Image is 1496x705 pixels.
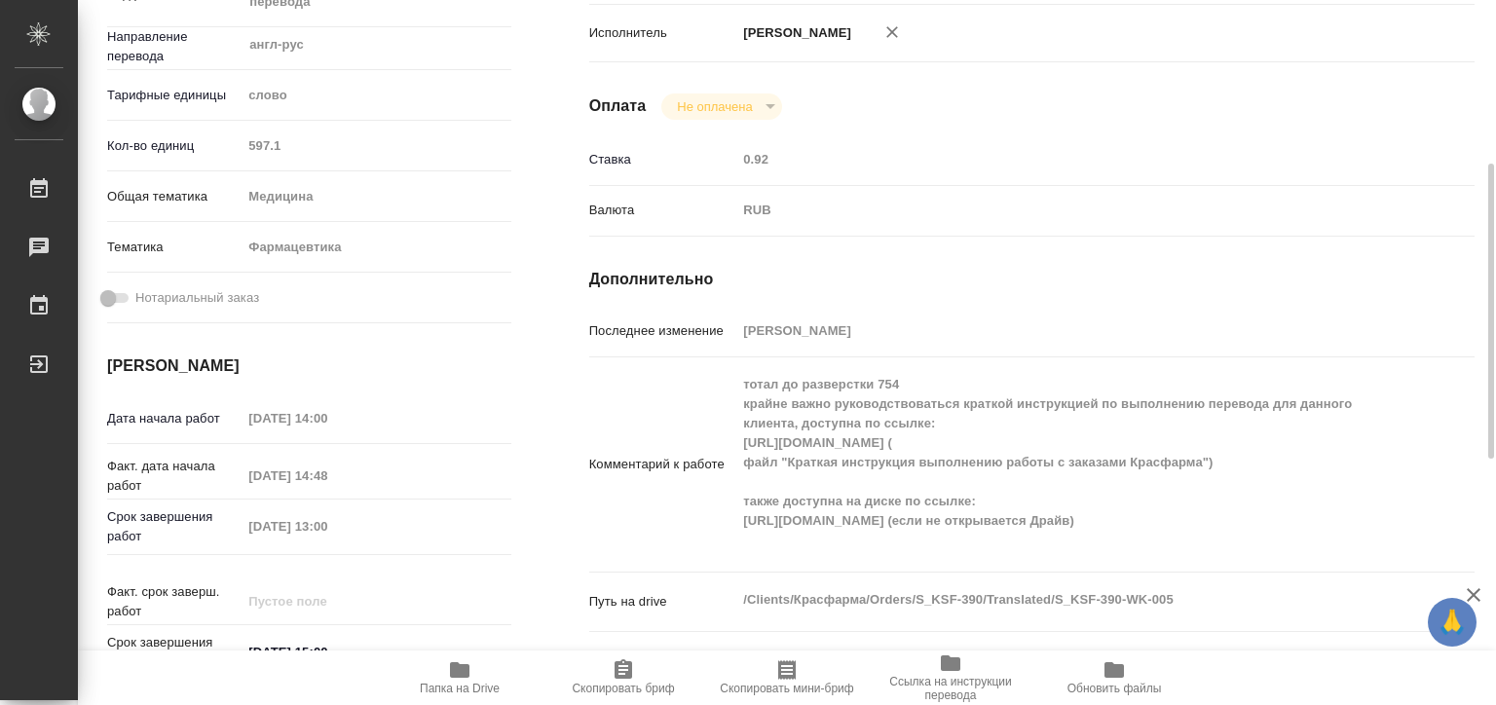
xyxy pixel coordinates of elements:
p: Общая тематика [107,187,242,206]
textarea: тотал до разверстки 754 крайне важно руководствоваться краткой инструкцией по выполнению перевода... [736,368,1401,557]
p: Дата начала работ [107,409,242,428]
input: Пустое поле [736,145,1401,173]
p: [PERSON_NAME] [736,23,851,43]
span: Скопировать мини-бриф [720,682,853,695]
h4: [PERSON_NAME] [107,354,511,378]
p: Направление перевода [107,27,242,66]
button: Ссылка на инструкции перевода [869,650,1032,705]
div: Не оплачена [661,93,781,120]
input: Пустое поле [242,512,412,540]
button: Скопировать бриф [542,650,705,705]
div: RUB [736,194,1401,227]
button: Папка на Drive [378,650,542,705]
p: Срок завершения услуги [107,633,242,672]
p: Путь на drive [589,592,737,612]
p: Тематика [107,238,242,257]
div: слово [242,79,510,112]
h4: Оплата [589,94,647,118]
span: Скопировать бриф [572,682,674,695]
button: Не оплачена [671,98,758,115]
textarea: /Clients/Красфарма/Orders/S_KSF-390/Translated/S_KSF-390-WK-005 [736,583,1401,616]
input: Пустое поле [242,462,412,490]
p: Ставка [589,150,737,169]
button: Обновить файлы [1032,650,1196,705]
p: Тарифные единицы [107,86,242,105]
p: Факт. дата начала работ [107,457,242,496]
p: Факт. срок заверш. работ [107,582,242,621]
span: Обновить файлы [1067,682,1162,695]
p: Валюта [589,201,737,220]
button: Удалить исполнителя [871,11,914,54]
input: Пустое поле [736,316,1401,345]
div: Фармацевтика [242,231,510,264]
span: Нотариальный заказ [135,288,259,308]
p: Исполнитель [589,23,737,43]
p: Кол-во единиц [107,136,242,156]
div: Медицина [242,180,510,213]
input: Пустое поле [242,131,510,160]
span: 🙏 [1436,602,1469,643]
input: Пустое поле [242,587,412,615]
span: Ссылка на инструкции перевода [880,675,1021,702]
p: Срок завершения работ [107,507,242,546]
p: Последнее изменение [589,321,737,341]
h4: Дополнительно [589,268,1475,291]
input: ✎ Введи что-нибудь [242,638,412,666]
input: Пустое поле [242,404,412,432]
span: Папка на Drive [420,682,500,695]
button: 🙏 [1428,598,1477,647]
button: Скопировать мини-бриф [705,650,869,705]
p: Комментарий к работе [589,455,737,474]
